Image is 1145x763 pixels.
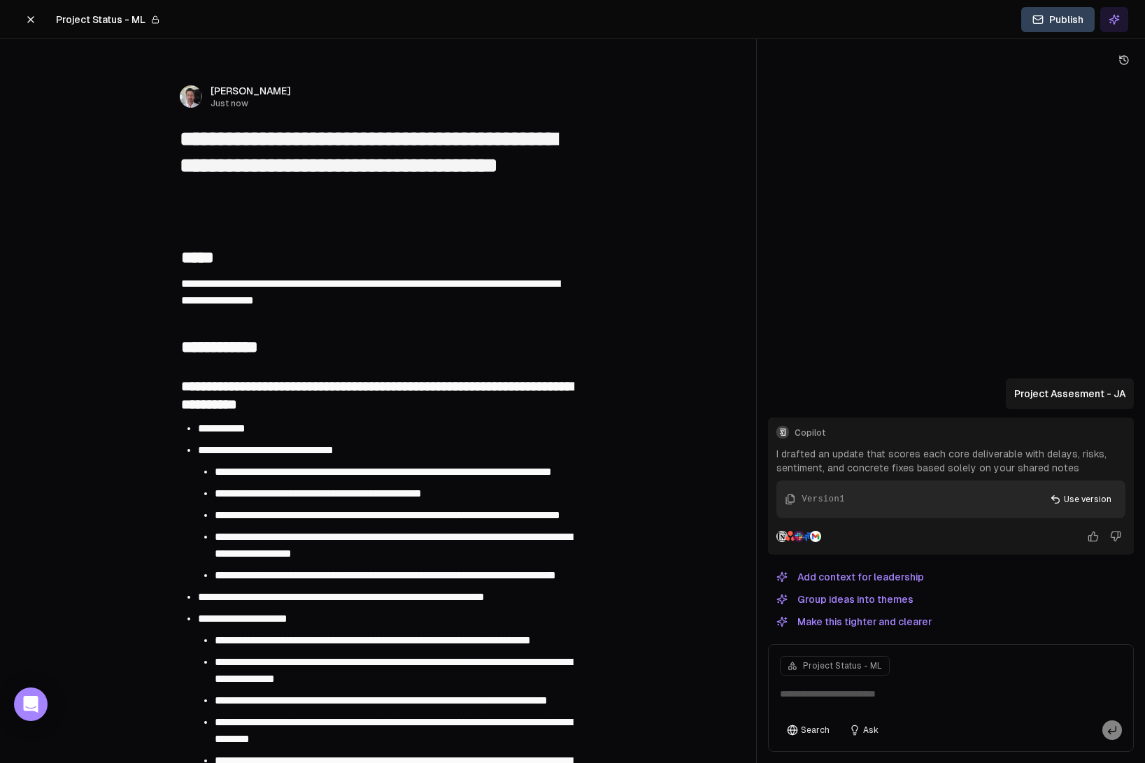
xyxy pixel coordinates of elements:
[776,531,788,542] img: Notion
[768,591,922,608] button: Group ideas into themes
[785,531,796,541] img: Asana
[768,569,932,585] button: Add context for leadership
[793,531,804,542] img: Slack
[768,613,940,630] button: Make this tighter and clearer
[180,85,202,108] img: _image
[1021,7,1095,32] button: Publish
[211,98,291,109] span: Just now
[1014,387,1125,401] p: Project Assesment - JA
[842,720,886,740] button: Ask
[803,660,882,671] span: Project Status - ML
[776,447,1125,475] p: I drafted an update that scores each core deliverable with delays, risks, sentiment, and concrete...
[56,13,145,27] span: Project Status - ML
[810,531,821,542] img: Gmail
[802,531,813,542] img: Jira
[211,84,291,98] span: [PERSON_NAME]
[795,427,1125,438] span: Copilot
[1041,489,1120,510] button: Use version
[14,687,48,721] div: Open Intercom Messenger
[780,720,837,740] button: Search
[802,493,844,506] div: Version 1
